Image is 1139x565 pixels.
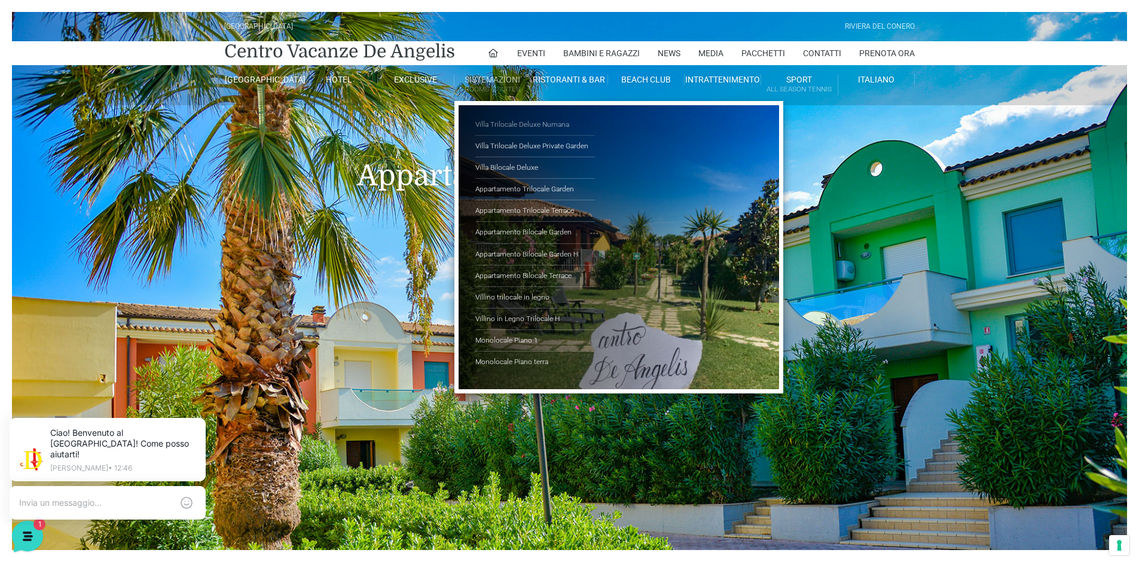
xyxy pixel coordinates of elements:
[475,330,595,352] a: Monolocale Piano 1
[531,74,607,85] a: Ristoranti & Bar
[475,222,595,243] a: Appartamento Bilocale Garden
[50,115,185,127] span: [PERSON_NAME]
[50,129,185,141] p: Ciao! Benvenuto al [GEOGRAPHIC_DATA]! Come posso aiutarti!
[475,287,595,309] a: Villino trilocale in legno
[224,74,301,85] a: [GEOGRAPHIC_DATA]
[608,74,685,85] a: Beach Club
[475,179,595,200] a: Appartamento Trilocale Garden
[19,198,93,208] span: Trova una risposta
[106,96,220,105] a: [DEMOGRAPHIC_DATA] tutto
[57,61,203,68] p: [PERSON_NAME] • 12:46
[685,74,761,85] a: Intrattenimento
[10,10,201,48] h2: Ciao da De Angelis Resort 👋
[14,110,225,146] a: [PERSON_NAME]Ciao! Benvenuto al [GEOGRAPHIC_DATA]! Come posso aiutarti!4 min fa1
[475,157,595,179] a: Villa Bilocale Deluxe
[26,44,50,68] img: light
[475,200,595,222] a: Appartamento Trilocale Terrace
[858,75,894,84] span: Italiano
[120,383,128,391] span: 1
[475,244,595,265] a: Appartamento Bilocale Garden H
[803,41,841,65] a: Contatti
[83,384,157,411] button: 1Messaggi
[10,53,201,77] p: La nostra missione è rendere la tua esperienza straordinaria!
[156,384,230,411] button: Aiuto
[454,84,530,95] small: Rooms & Suites
[1109,535,1129,555] button: Le tue preferenze relative al consenso per le tecnologie di tracciamento
[127,198,220,208] a: Apri Centro Assistenza
[845,21,915,32] div: Riviera Del Conero
[859,41,915,65] a: Prenota Ora
[741,41,785,65] a: Pacchetti
[27,224,196,236] input: Cerca un articolo...
[475,136,595,157] a: Villa Trilocale Deluxe Private Garden
[19,151,220,175] button: Inizia una conversazione
[838,74,915,85] a: Italiano
[19,116,43,140] img: light
[224,105,915,210] h1: Appartamento Bilocale Garden
[78,158,176,167] span: Inizia una conversazione
[761,84,837,95] small: All Season Tennis
[184,401,201,411] p: Aiuto
[103,401,136,411] p: Messaggi
[208,129,220,141] span: 1
[454,74,531,96] a: SistemazioniRooms & Suites
[224,21,293,32] div: [GEOGRAPHIC_DATA]
[761,74,838,96] a: SportAll Season Tennis
[475,265,595,287] a: Appartamento Bilocale Terrace
[698,41,723,65] a: Media
[378,74,454,85] a: Exclusive
[475,352,595,372] a: Monolocale Piano terra
[563,41,640,65] a: Bambini e Ragazzi
[224,39,455,63] a: Centro Vacanze De Angelis
[301,74,377,85] a: Hotel
[517,41,545,65] a: Eventi
[10,384,83,411] button: Home
[57,24,203,56] p: Ciao! Benvenuto al [GEOGRAPHIC_DATA]! Come posso aiutarti!
[658,41,680,65] a: News
[193,115,220,126] p: 4 min fa
[10,518,45,554] iframe: Customerly Messenger Launcher
[19,96,102,105] span: Le tue conversazioni
[475,114,595,136] a: Villa Trilocale Deluxe Numana
[36,401,56,411] p: Home
[475,309,595,330] a: Villino in Legno Trilocale H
